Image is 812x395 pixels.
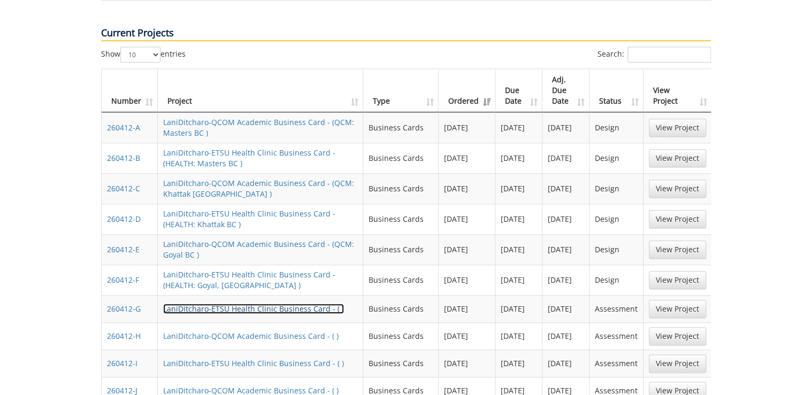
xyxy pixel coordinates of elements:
a: LaniDitcharo-ETSU Health Clinic Business Card - (HEALTH: Khattak BC ) [163,208,335,229]
a: View Project [649,354,706,373]
a: View Project [649,149,706,167]
a: 260412-A [107,122,140,133]
p: Current Projects [101,26,711,41]
td: [DATE] [495,173,542,204]
td: [DATE] [542,234,589,265]
a: LaniDitcharo-QCOM Academic Business Card - (QCM: Khattak [GEOGRAPHIC_DATA] ) [163,178,354,199]
td: [DATE] [439,350,495,377]
td: Business Cards [363,173,438,204]
td: Business Cards [363,112,438,143]
a: View Project [649,241,706,259]
a: View Project [649,300,706,318]
td: [DATE] [542,173,589,204]
a: View Project [649,327,706,345]
td: Assessment [589,295,644,322]
th: Ordered: activate to sort column ascending [439,69,495,112]
td: [DATE] [495,204,542,234]
a: View Project [649,119,706,137]
td: Business Cards [363,350,438,377]
a: 260412-F [107,275,139,285]
th: Project: activate to sort column ascending [158,69,363,112]
td: [DATE] [439,322,495,350]
td: [DATE] [439,234,495,265]
a: 260412-D [107,214,141,224]
a: 260412-H [107,331,141,341]
a: LaniDitcharo-QCOM Academic Business Card - ( ) [163,331,339,341]
th: Status: activate to sort column ascending [589,69,644,112]
th: Type: activate to sort column ascending [363,69,438,112]
td: [DATE] [542,112,589,143]
td: Business Cards [363,143,438,173]
a: View Project [649,271,706,289]
td: Assessment [589,350,644,377]
td: [DATE] [439,204,495,234]
label: Show entries [101,47,186,63]
td: Business Cards [363,295,438,322]
td: [DATE] [542,265,589,295]
a: LaniDitcharo-ETSU Health Clinic Business Card - (HEALTH: Masters BC ) [163,148,335,168]
td: Assessment [589,322,644,350]
a: 260412-G [107,304,141,314]
a: LaniDitcharo-ETSU Health Clinic Business Card - (HEALTH: Goyal, [GEOGRAPHIC_DATA] ) [163,269,335,290]
td: Design [589,112,644,143]
td: [DATE] [439,173,495,204]
td: Design [589,234,644,265]
td: [DATE] [495,234,542,265]
td: [DATE] [542,143,589,173]
td: [DATE] [542,350,589,377]
a: LaniDitcharo-QCOM Academic Business Card - (QCM: Masters BC ) [163,117,354,138]
th: View Project: activate to sort column ascending [644,69,711,112]
a: View Project [649,180,706,198]
a: LaniDitcharo-ETSU Health Clinic Business Card - ( ) [163,304,344,314]
td: [DATE] [542,295,589,322]
td: Business Cards [363,322,438,350]
label: Search: [597,47,711,63]
td: [DATE] [439,265,495,295]
td: [DATE] [495,143,542,173]
th: Adj. Due Date: activate to sort column ascending [542,69,589,112]
a: 260412-B [107,153,140,163]
td: [DATE] [439,295,495,322]
td: Business Cards [363,265,438,295]
td: [DATE] [495,322,542,350]
td: [DATE] [495,112,542,143]
td: [DATE] [495,265,542,295]
td: [DATE] [495,350,542,377]
select: Showentries [120,47,160,63]
a: LaniDitcharo-ETSU Health Clinic Business Card - ( ) [163,358,344,368]
td: Design [589,143,644,173]
td: Business Cards [363,234,438,265]
td: [DATE] [495,295,542,322]
td: Business Cards [363,204,438,234]
a: LaniDitcharo-QCOM Academic Business Card - (QCM: Goyal BC ) [163,239,354,260]
a: View Project [649,210,706,228]
a: 260412-I [107,358,137,368]
td: [DATE] [439,143,495,173]
td: Design [589,204,644,234]
a: 260412-C [107,183,140,193]
td: Design [589,265,644,295]
input: Search: [627,47,711,63]
td: [DATE] [439,112,495,143]
td: [DATE] [542,204,589,234]
td: [DATE] [542,322,589,350]
a: 260412-E [107,244,140,254]
th: Number: activate to sort column ascending [102,69,158,112]
td: Design [589,173,644,204]
th: Due Date: activate to sort column ascending [495,69,542,112]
